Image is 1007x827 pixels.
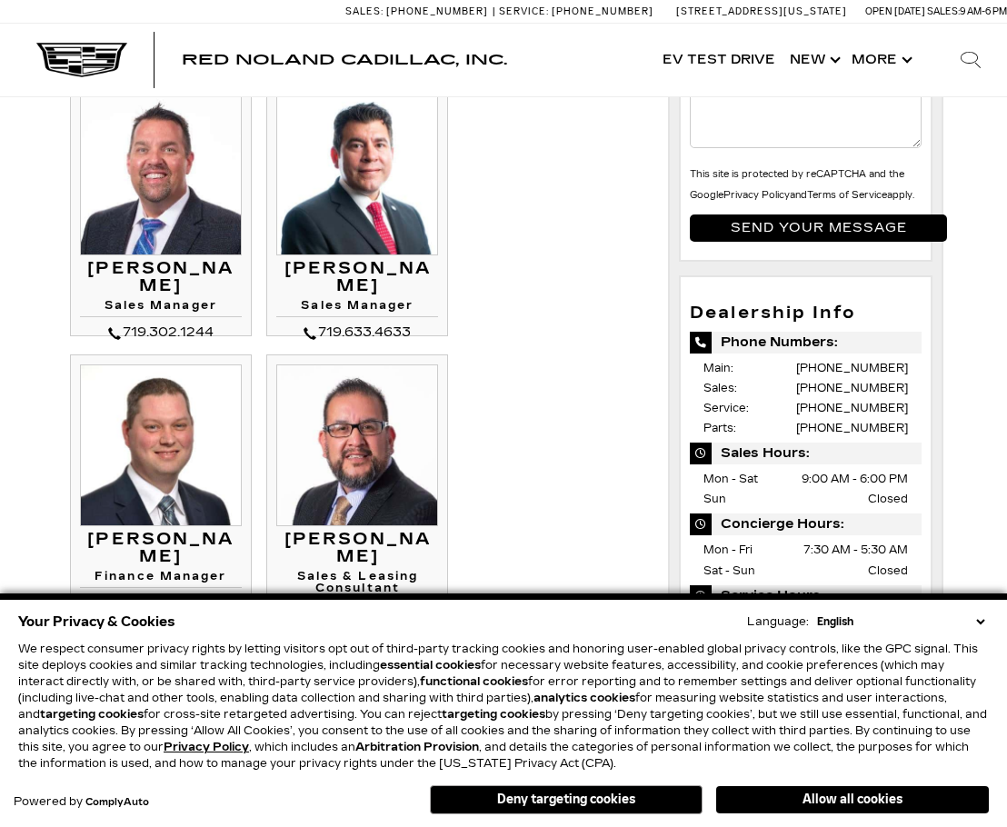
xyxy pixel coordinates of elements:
[442,708,545,721] strong: targeting cookies
[960,5,1007,17] span: 9 AM-6 PM
[690,513,921,535] span: Concierge Hours:
[276,571,438,600] h4: Sales & Leasing Consultant
[420,675,528,688] strong: functional cookies
[276,364,438,526] img: Gil Archuleta
[345,5,384,17] span: Sales:
[164,741,249,753] a: Privacy Policy
[703,422,736,434] span: Parts:
[807,190,887,201] a: Terms of Service
[40,708,144,721] strong: targeting cookies
[276,300,438,317] h4: Sales Manager
[80,364,242,526] img: Ryan Gainer
[716,786,989,813] button: Allow all cookies
[276,260,438,296] h3: [PERSON_NAME]
[276,94,438,255] img: Matt Canales
[493,6,658,16] a: Service: [PHONE_NUMBER]
[676,5,847,17] a: [STREET_ADDRESS][US_STATE]
[430,785,703,814] button: Deny targeting cookies
[865,5,925,17] span: Open [DATE]
[690,585,921,607] span: Service Hours:
[276,531,438,567] h3: [PERSON_NAME]
[703,473,758,485] span: Mon - Sat
[386,5,488,17] span: [PHONE_NUMBER]
[703,362,733,374] span: Main:
[36,43,127,77] img: Cadillac Dark Logo with Cadillac White Text
[690,443,921,464] span: Sales Hours:
[703,564,755,577] span: Sat - Sun
[703,493,726,505] span: Sun
[533,692,635,704] strong: analytics cookies
[655,24,783,96] a: EV Test Drive
[345,6,493,16] a: Sales: [PHONE_NUMBER]
[868,489,908,509] span: Closed
[18,641,989,772] p: We respect consumer privacy rights by letting visitors opt out of third-party tracking cookies an...
[182,51,507,68] span: Red Noland Cadillac, Inc.
[80,531,242,567] h3: [PERSON_NAME]
[723,190,790,201] a: Privacy Policy
[803,540,908,560] span: 7:30 AM - 5:30 AM
[703,402,749,414] span: Service:
[552,5,653,17] span: [PHONE_NUMBER]
[796,422,908,434] a: [PHONE_NUMBER]
[85,797,149,808] a: ComplyAuto
[80,300,242,317] h4: Sales Manager
[80,571,242,588] h4: Finance Manager
[796,362,908,374] a: [PHONE_NUMBER]
[813,613,989,630] select: Language Select
[690,214,947,242] input: Send your message
[868,561,908,581] span: Closed
[499,5,549,17] span: Service:
[703,543,753,556] span: Mon - Fri
[747,616,809,627] div: Language:
[690,332,921,354] span: Phone Numbers:
[80,260,242,296] h3: [PERSON_NAME]
[80,94,242,255] img: Leif Clinard
[802,469,908,489] span: 9:00 AM - 6:00 PM
[355,741,479,753] strong: Arbitration Provision
[796,402,908,414] a: [PHONE_NUMBER]
[796,382,908,394] a: [PHONE_NUMBER]
[276,322,438,344] div: 719.633.4633
[783,24,844,96] a: New
[690,169,914,201] small: This site is protected by reCAPTCHA and the Google and apply.
[844,24,916,96] button: More
[690,304,921,323] h3: Dealership Info
[80,322,242,344] div: 719.302.1244
[927,5,960,17] span: Sales:
[380,659,481,672] strong: essential cookies
[14,796,149,808] div: Powered by
[18,609,175,634] span: Your Privacy & Cookies
[182,53,507,67] a: Red Noland Cadillac, Inc.
[703,382,737,394] span: Sales:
